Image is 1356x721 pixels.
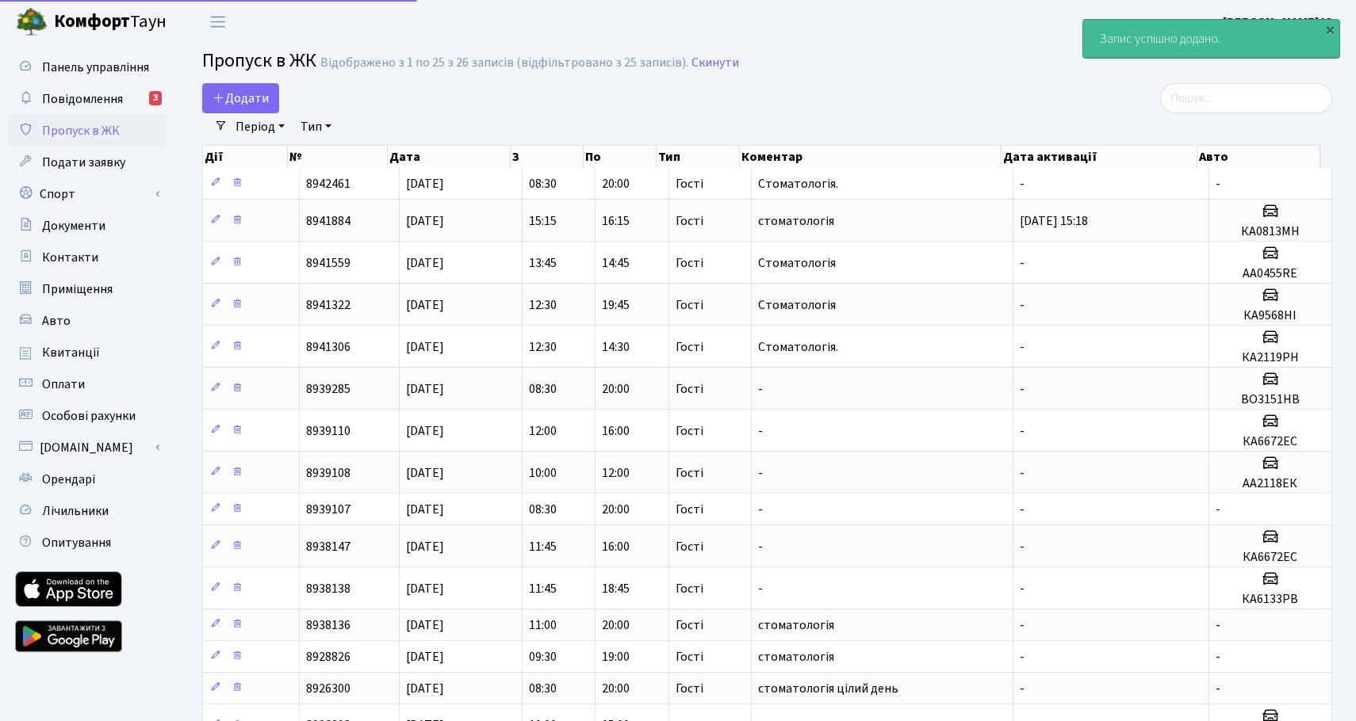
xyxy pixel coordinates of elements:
[676,582,703,595] span: Гості
[657,146,740,168] th: Тип
[758,680,898,697] span: стоматологія цілий день
[1216,434,1325,449] h5: КА6672ЕС
[42,534,111,551] span: Опитування
[1083,20,1339,58] div: Запис успішно додано.
[529,580,557,597] span: 11:45
[602,422,630,440] span: 16:00
[529,648,557,666] span: 09:30
[406,338,444,356] span: [DATE]
[602,501,630,518] span: 20:00
[529,422,557,440] span: 12:00
[306,616,350,634] span: 8938136
[198,9,238,35] button: Переключити навігацію
[1216,550,1325,565] h5: КА6672ЕС
[229,113,291,140] a: Період
[676,682,703,695] span: Гості
[42,407,136,425] span: Особові рахунки
[758,648,834,666] span: стоматологія
[306,501,350,518] span: 8939107
[8,337,167,368] a: Квитанції
[676,503,703,516] span: Гості
[42,90,123,108] span: Повідомлення
[529,254,557,272] span: 13:45
[529,212,557,230] span: 15:15
[1216,392,1325,407] h5: ВО3151НВ
[676,650,703,663] span: Гості
[758,380,763,398] span: -
[42,312,71,330] span: Авто
[42,154,125,171] span: Подати заявку
[529,464,557,482] span: 10:00
[676,383,703,395] span: Гості
[676,215,703,227] span: Гості
[42,217,105,235] span: Документи
[1020,616,1025,634] span: -
[758,501,763,518] span: -
[691,55,739,71] a: Скинути
[602,296,630,314] span: 19:45
[1216,680,1220,697] span: -
[8,527,167,559] a: Опитування
[676,619,703,631] span: Гості
[406,296,444,314] span: [DATE]
[529,616,557,634] span: 11:00
[8,463,167,495] a: Орендарі
[758,538,763,555] span: -
[1020,680,1025,697] span: -
[1216,266,1325,281] h5: АА0455RE
[306,212,350,230] span: 8941884
[1216,648,1220,666] span: -
[529,680,557,697] span: 08:30
[758,175,838,193] span: Стоматологія.
[42,249,98,266] span: Контакти
[602,464,630,482] span: 12:00
[406,464,444,482] span: [DATE]
[306,296,350,314] span: 8941322
[602,212,630,230] span: 16:15
[1216,224,1325,239] h5: КА0813МН
[602,538,630,555] span: 16:00
[42,344,100,361] span: Квитанції
[1223,13,1337,31] b: [PERSON_NAME] Ю.
[758,338,838,356] span: Стоматологія.
[1020,212,1088,230] span: [DATE] 15:18
[8,178,167,210] a: Спорт
[758,464,763,482] span: -
[602,580,630,597] span: 18:45
[1020,538,1025,555] span: -
[42,280,113,298] span: Приміщення
[1216,175,1220,193] span: -
[1216,592,1325,607] h5: КА6133РВ
[42,471,95,488] span: Орендарі
[203,146,288,168] th: Дії
[406,254,444,272] span: [DATE]
[1020,648,1025,666] span: -
[1020,501,1025,518] span: -
[602,648,630,666] span: 19:00
[1020,464,1025,482] span: -
[213,90,269,107] span: Додати
[758,212,834,230] span: стоматологія
[1020,580,1025,597] span: -
[676,341,703,353] span: Гості
[1223,13,1337,32] a: [PERSON_NAME] Ю.
[1020,422,1025,440] span: -
[8,210,167,242] a: Документи
[8,242,167,273] a: Контакти
[1216,501,1220,518] span: -
[529,501,557,518] span: 08:30
[1020,338,1025,356] span: -
[8,305,167,337] a: Авто
[406,616,444,634] span: [DATE]
[306,254,350,272] span: 8941559
[42,59,149,76] span: Панель управління
[306,580,350,597] span: 8938138
[758,254,836,272] span: Cтоматологія
[306,648,350,666] span: 8928826
[8,368,167,400] a: Оплати
[1020,296,1025,314] span: -
[676,299,703,311] span: Гості
[306,464,350,482] span: 8939108
[758,422,763,440] span: -
[676,467,703,479] span: Гості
